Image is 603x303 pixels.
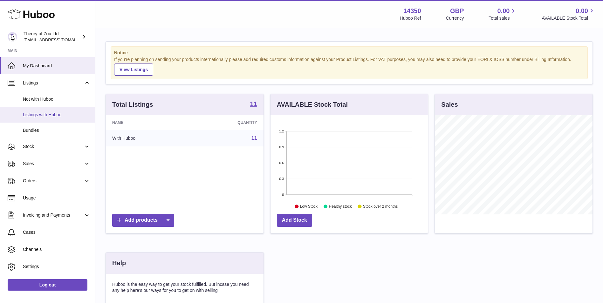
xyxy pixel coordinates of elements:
p: Huboo is the easy way to get your stock fulfilled. But incase you need any help here's our ways f... [112,281,257,293]
span: Listings with Huboo [23,112,90,118]
span: 0.00 [576,7,588,15]
span: Not with Huboo [23,96,90,102]
text: 0.9 [279,145,284,149]
span: Channels [23,246,90,252]
span: Bundles [23,127,90,133]
div: Currency [446,15,464,21]
text: 0 [282,193,284,197]
a: 0.00 Total sales [489,7,517,21]
a: Add products [112,214,174,227]
div: Theory of Zou Ltd [24,31,81,43]
img: internalAdmin-14350@internal.huboo.com [8,32,17,42]
div: Huboo Ref [400,15,421,21]
text: Low Stock [300,204,318,209]
h3: Total Listings [112,100,153,109]
span: 0.00 [497,7,510,15]
text: 0.6 [279,161,284,165]
h3: Help [112,259,126,267]
strong: 11 [250,101,257,107]
h3: AVAILABLE Stock Total [277,100,348,109]
strong: 14350 [403,7,421,15]
text: Stock over 2 months [363,204,398,209]
td: With Huboo [106,130,189,146]
strong: GBP [450,7,464,15]
span: Settings [23,264,90,270]
span: AVAILABLE Stock Total [542,15,595,21]
span: Usage [23,195,90,201]
a: 0.00 AVAILABLE Stock Total [542,7,595,21]
span: Cases [23,229,90,235]
span: Invoicing and Payments [23,212,84,218]
span: Stock [23,144,84,150]
span: Total sales [489,15,517,21]
th: Quantity [189,115,263,130]
a: View Listings [114,64,153,76]
a: 11 [251,135,257,141]
h3: Sales [441,100,458,109]
a: 11 [250,101,257,108]
span: [EMAIL_ADDRESS][DOMAIN_NAME] [24,37,93,42]
text: 0.3 [279,177,284,181]
span: Orders [23,178,84,184]
th: Name [106,115,189,130]
span: Sales [23,161,84,167]
text: 1.2 [279,129,284,133]
a: Log out [8,279,87,291]
a: Add Stock [277,214,312,227]
span: My Dashboard [23,63,90,69]
strong: Notice [114,50,584,56]
text: Healthy stock [329,204,352,209]
div: If you're planning on sending your products internationally please add required customs informati... [114,57,584,76]
span: Listings [23,80,84,86]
